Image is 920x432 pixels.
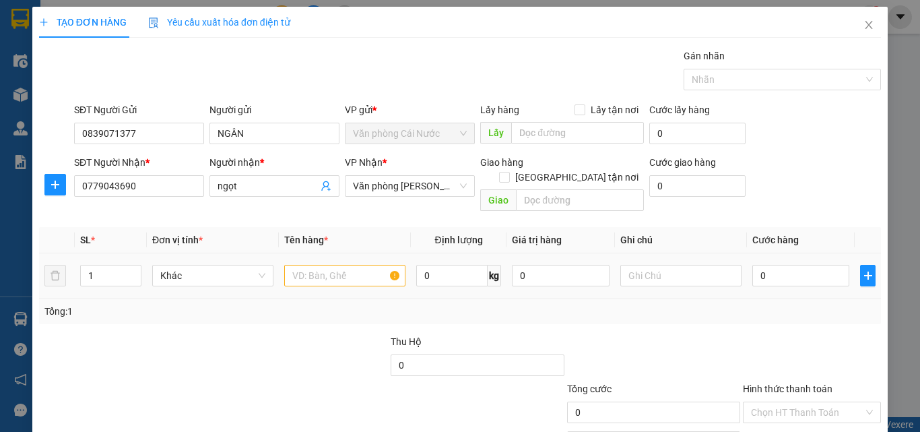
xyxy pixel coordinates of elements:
[160,266,265,286] span: Khác
[480,104,519,115] span: Lấy hàng
[44,174,66,195] button: plus
[284,235,328,245] span: Tên hàng
[615,227,747,253] th: Ghi chú
[480,189,516,211] span: Giao
[434,235,482,245] span: Định lượng
[620,265,742,286] input: Ghi Chú
[649,123,746,144] input: Cước lấy hàng
[512,265,609,286] input: 0
[860,265,876,286] button: plus
[74,155,204,170] div: SĐT Người Nhận
[649,104,710,115] label: Cước lấy hàng
[353,123,467,144] span: Văn phòng Cái Nước
[649,157,716,168] label: Cước giao hàng
[74,102,204,117] div: SĐT Người Gửi
[511,122,644,144] input: Dọc đường
[209,102,339,117] div: Người gửi
[850,7,888,44] button: Close
[861,270,875,281] span: plus
[284,265,405,286] input: VD: Bàn, Ghế
[567,383,612,394] span: Tổng cước
[44,304,356,319] div: Tổng: 1
[39,17,127,28] span: TẠO ĐƠN HÀNG
[752,235,799,245] span: Cước hàng
[353,176,467,196] span: Văn phòng Hồ Chí Minh
[512,235,562,245] span: Giá trị hàng
[863,20,874,30] span: close
[649,175,746,197] input: Cước giao hàng
[148,18,159,28] img: icon
[44,265,66,286] button: delete
[510,170,644,185] span: [GEOGRAPHIC_DATA] tận nơi
[321,181,331,191] span: user-add
[148,17,290,28] span: Yêu cầu xuất hóa đơn điện tử
[480,157,523,168] span: Giao hàng
[743,383,832,394] label: Hình thức thanh toán
[80,235,91,245] span: SL
[345,157,383,168] span: VP Nhận
[345,102,475,117] div: VP gửi
[39,18,48,27] span: plus
[480,122,511,144] span: Lấy
[684,51,725,61] label: Gán nhãn
[488,265,501,286] span: kg
[209,155,339,170] div: Người nhận
[391,336,422,347] span: Thu Hộ
[152,235,203,245] span: Đơn vị tính
[585,102,644,117] span: Lấy tận nơi
[45,179,65,190] span: plus
[516,189,644,211] input: Dọc đường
